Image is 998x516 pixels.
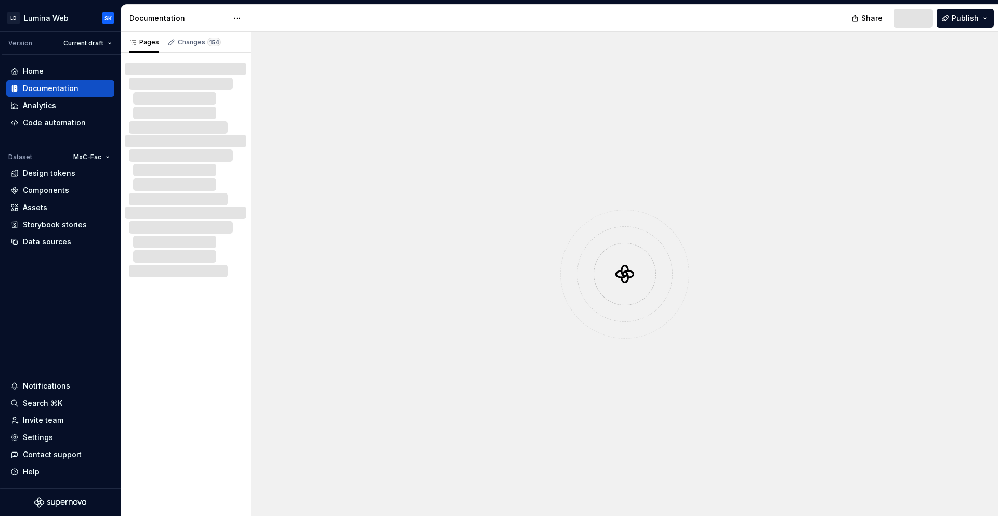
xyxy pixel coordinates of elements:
div: Data sources [23,237,71,247]
div: Code automation [23,118,86,128]
button: Publish [937,9,994,28]
span: 154 [207,38,221,46]
a: Design tokens [6,165,114,182]
a: Home [6,63,114,80]
span: Share [861,13,883,23]
button: LDLumina WebSK [2,7,119,29]
a: Code automation [6,114,114,131]
div: Home [23,66,44,76]
div: Storybook stories [23,220,87,230]
span: Current draft [63,39,103,47]
a: Assets [6,199,114,216]
a: Components [6,182,114,199]
button: MxC-Fac [69,150,114,164]
div: LD [7,12,20,24]
div: Assets [23,202,47,213]
div: Invite team [23,415,63,425]
a: Settings [6,429,114,446]
div: Components [23,185,69,196]
svg: Supernova Logo [34,497,86,508]
div: Version [8,39,32,47]
button: Share [846,9,889,28]
a: Invite team [6,412,114,429]
div: Dataset [8,153,32,161]
div: Design tokens [23,168,75,178]
div: Pages [129,38,159,46]
div: Settings [23,432,53,443]
a: Storybook stories [6,216,114,233]
div: Documentation [23,83,78,94]
a: Analytics [6,97,114,114]
div: SK [104,14,112,22]
div: Search ⌘K [23,398,62,408]
div: Contact support [23,449,82,460]
span: Publish [952,13,979,23]
button: Contact support [6,446,114,463]
div: Analytics [23,100,56,111]
a: Data sources [6,234,114,250]
div: Changes [178,38,221,46]
button: Search ⌘K [6,395,114,411]
button: Notifications [6,378,114,394]
div: Documentation [129,13,228,23]
button: Current draft [59,36,116,50]
div: Help [23,467,40,477]
div: Notifications [23,381,70,391]
div: Lumina Web [24,13,69,23]
button: Help [6,463,114,480]
a: Documentation [6,80,114,97]
span: MxC-Fac [73,153,101,161]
